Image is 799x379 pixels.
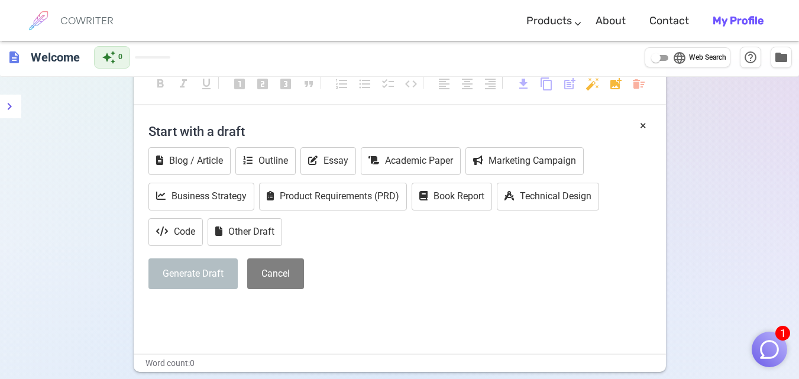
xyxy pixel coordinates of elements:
span: format_align_right [483,77,497,91]
span: help_outline [743,50,758,64]
span: download [516,77,530,91]
span: looks_3 [279,77,293,91]
span: content_copy [539,77,554,91]
span: format_italic [176,77,190,91]
span: format_bold [153,77,167,91]
button: Cancel [247,258,304,290]
span: add_photo_alternate [609,77,623,91]
button: Help & Shortcuts [740,47,761,68]
span: format_underlined [199,77,214,91]
span: Web Search [689,52,726,64]
span: format_list_numbered [335,77,349,91]
span: 0 [118,51,122,63]
span: post_add [562,77,577,91]
a: Contact [649,4,689,38]
button: Essay [300,147,356,175]
span: format_align_left [437,77,451,91]
button: Code [148,218,203,246]
div: Word count: 0 [134,355,666,372]
span: format_quote [302,77,316,91]
a: About [596,4,626,38]
h4: Start with a draft [148,117,651,145]
button: Outline [235,147,296,175]
span: looks_one [232,77,247,91]
button: Other Draft [208,218,282,246]
span: format_list_bulleted [358,77,372,91]
button: Product Requirements (PRD) [259,183,407,210]
b: My Profile [713,14,764,27]
button: Marketing Campaign [465,147,584,175]
span: code [404,77,418,91]
span: description [7,50,21,64]
span: language [672,51,687,65]
button: Technical Design [497,183,599,210]
h6: COWRITER [60,15,114,26]
a: Products [526,4,572,38]
span: 1 [775,326,790,341]
button: Book Report [412,183,492,210]
span: auto_fix_high [585,77,600,91]
span: delete_sweep [632,77,646,91]
span: folder [774,50,788,64]
img: brand logo [24,6,53,35]
span: format_align_center [460,77,474,91]
h6: Click to edit title [26,46,85,69]
span: checklist [381,77,395,91]
button: Business Strategy [148,183,254,210]
button: Blog / Article [148,147,231,175]
button: Generate Draft [148,258,238,290]
span: looks_two [255,77,270,91]
button: Academic Paper [361,147,461,175]
button: × [640,117,646,134]
button: Manage Documents [771,47,792,68]
img: Close chat [758,338,781,361]
button: 1 [752,332,787,367]
span: auto_awesome [102,50,116,64]
a: My Profile [713,4,764,38]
